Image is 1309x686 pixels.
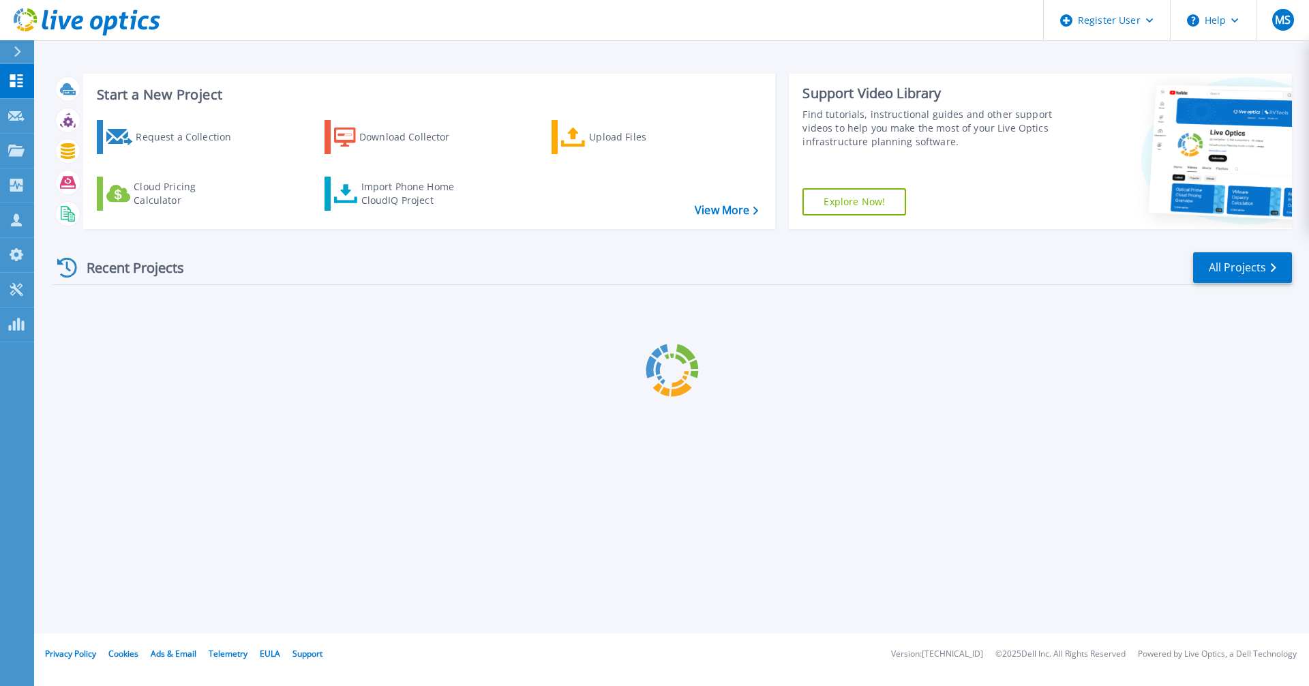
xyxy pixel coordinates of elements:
li: Powered by Live Optics, a Dell Technology [1138,650,1297,659]
div: Request a Collection [136,123,245,151]
span: MS [1275,14,1291,25]
div: Import Phone Home CloudIQ Project [361,180,468,207]
a: All Projects [1193,252,1292,283]
a: Upload Files [552,120,704,154]
a: EULA [260,648,280,659]
a: Cloud Pricing Calculator [97,177,249,211]
a: Support [292,648,322,659]
a: Ads & Email [151,648,196,659]
div: Support Video Library [802,85,1059,102]
div: Recent Projects [52,251,202,284]
a: Request a Collection [97,120,249,154]
a: Privacy Policy [45,648,96,659]
a: Explore Now! [802,188,906,215]
div: Find tutorials, instructional guides and other support videos to help you make the most of your L... [802,108,1059,149]
a: Download Collector [325,120,477,154]
h3: Start a New Project [97,87,758,102]
li: © 2025 Dell Inc. All Rights Reserved [995,650,1126,659]
div: Upload Files [589,123,698,151]
div: Cloud Pricing Calculator [134,180,243,207]
a: Telemetry [209,648,247,659]
li: Version: [TECHNICAL_ID] [891,650,983,659]
a: View More [695,204,758,217]
div: Download Collector [359,123,468,151]
a: Cookies [108,648,138,659]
